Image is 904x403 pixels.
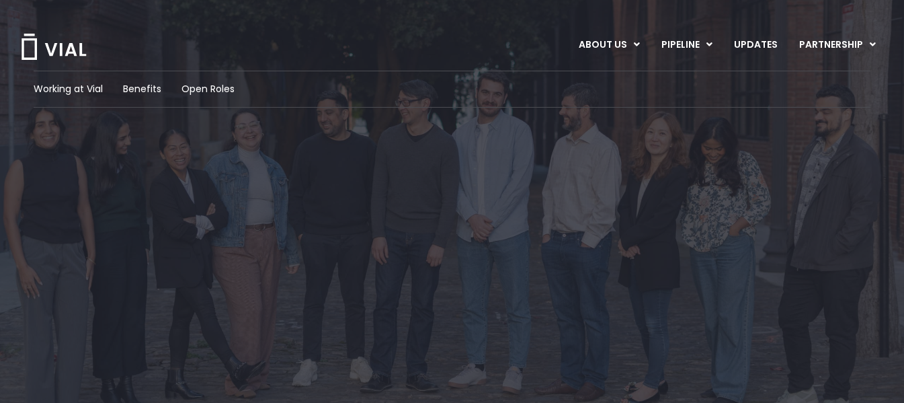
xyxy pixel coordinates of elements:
[34,82,103,96] a: Working at Vial
[568,34,650,57] a: ABOUT USMenu Toggle
[181,82,235,96] a: Open Roles
[788,34,887,57] a: PARTNERSHIPMenu Toggle
[723,34,788,57] a: UPDATES
[20,34,87,60] img: Vial Logo
[123,82,161,96] a: Benefits
[651,34,723,57] a: PIPELINEMenu Toggle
